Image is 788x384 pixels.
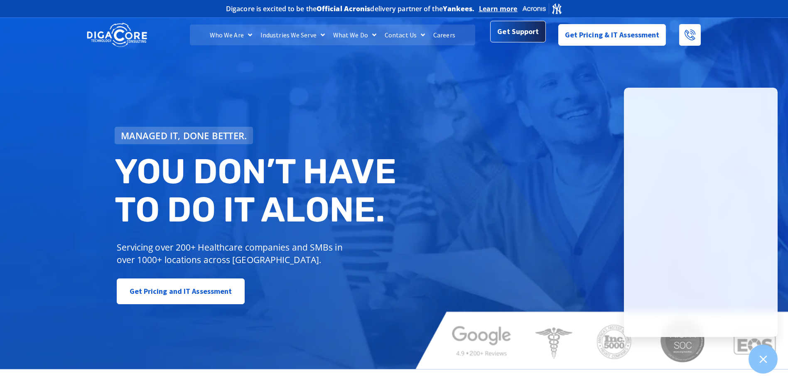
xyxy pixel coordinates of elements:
[317,4,371,13] b: Official Acronis
[624,88,778,337] iframe: Chatgenie Messenger
[443,4,475,13] b: Yankees.
[256,25,329,45] a: Industries We Serve
[115,153,400,229] h2: You don’t have to do IT alone.
[130,283,232,300] span: Get Pricing and IT Assessment
[522,2,562,15] img: Acronis
[87,22,147,48] img: DigaCore Technology Consulting
[226,5,475,12] h2: Digacore is excited to be the delivery partner of the
[490,21,545,42] a: Get Support
[479,5,518,13] a: Learn more
[190,25,475,45] nav: Menu
[329,25,380,45] a: What We Do
[565,27,660,43] span: Get Pricing & IT Assessment
[117,278,245,304] a: Get Pricing and IT Assessment
[121,131,247,140] span: Managed IT, done better.
[558,24,666,46] a: Get Pricing & IT Assessment
[115,127,253,144] a: Managed IT, done better.
[206,25,256,45] a: Who We Are
[117,241,349,266] p: Servicing over 200+ Healthcare companies and SMBs in over 1000+ locations across [GEOGRAPHIC_DATA].
[497,23,539,40] span: Get Support
[380,25,429,45] a: Contact Us
[429,25,459,45] a: Careers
